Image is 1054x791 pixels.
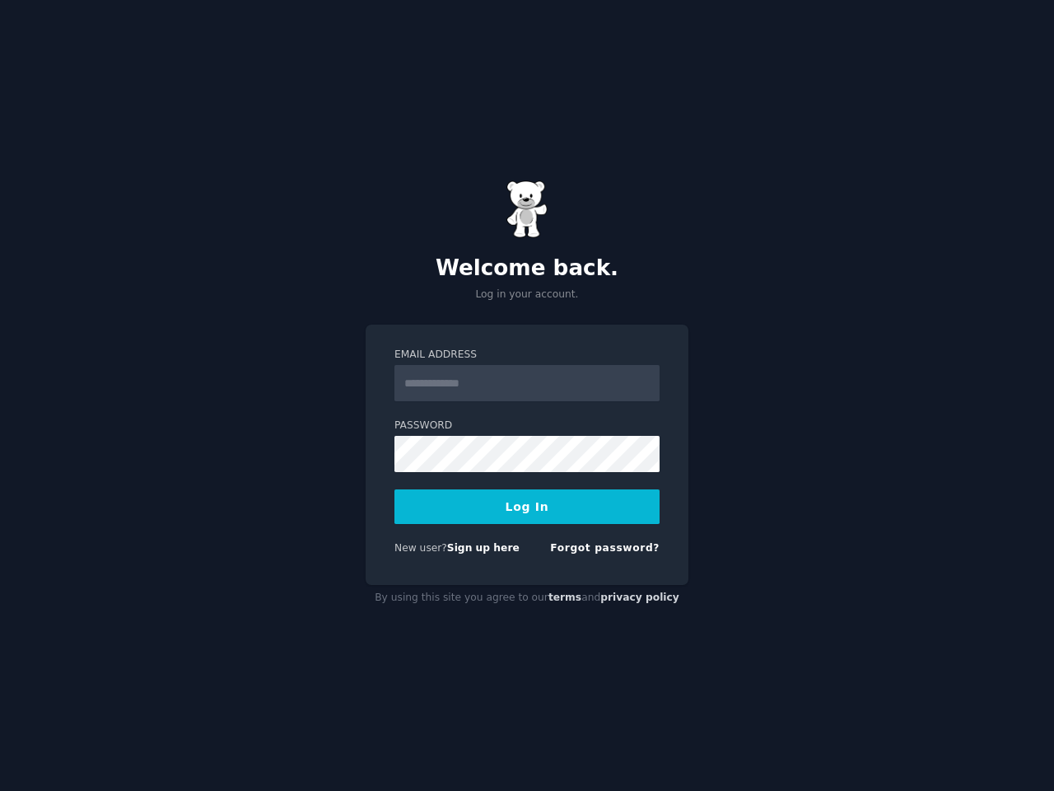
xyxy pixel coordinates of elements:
label: Email Address [394,348,660,363]
a: terms [548,592,581,603]
a: Forgot password? [550,542,660,554]
label: Password [394,419,660,433]
div: By using this site you agree to our and [366,585,688,611]
button: Log In [394,489,660,524]
h2: Welcome back. [366,255,688,282]
p: Log in your account. [366,288,688,302]
a: privacy policy [600,592,679,603]
span: New user? [394,542,447,554]
img: Gummy Bear [506,180,548,238]
a: Sign up here [447,542,520,554]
